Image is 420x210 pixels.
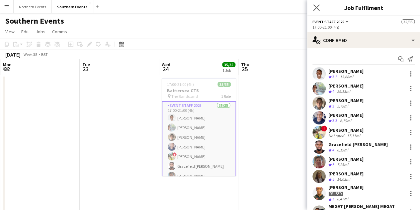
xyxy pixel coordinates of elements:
div: [PERSON_NAME] [328,171,364,177]
span: 4 [332,89,334,94]
div: 7.25mi [336,162,350,168]
span: 1 Role [221,94,231,99]
div: Confirmed [307,32,420,48]
span: Comms [52,29,67,35]
span: 5 [332,162,334,167]
span: 25 [240,65,249,73]
div: [PERSON_NAME] [328,98,364,104]
span: Thu [241,62,249,68]
h1: Southern Events [5,16,64,26]
span: Wed [162,62,170,68]
button: Northern Events [14,0,52,13]
div: 5.79mi [336,104,350,109]
span: The Bandstand [171,94,198,99]
div: 17.11mi [346,133,362,138]
span: 3 [332,196,334,201]
div: 17:00-21:00 (4h) [312,25,415,30]
button: Southern Events [52,0,93,13]
app-job-card: 17:00-21:00 (4h)35/35Battersea CTS The Bandstand1 RoleEvent Staff 202535/3517:00-21:00 (4h)[PERSO... [162,78,236,176]
div: [PERSON_NAME] [328,68,364,74]
h3: Job Fulfilment [307,3,420,12]
span: 17:00-21:00 (4h) [167,82,194,87]
div: Paused [328,191,343,196]
a: View [3,27,17,36]
span: 3.3 [332,118,337,123]
span: View [5,29,15,35]
a: Jobs [33,27,48,36]
span: Event Staff 2025 [312,19,344,24]
span: 3.5 [332,74,337,79]
span: 22 [2,65,12,73]
div: 13.68mi [339,74,355,80]
div: Not rated [328,133,346,138]
span: ! [173,152,177,156]
span: Jobs [36,29,45,35]
span: 35/35 [401,19,415,24]
span: 5 [332,177,334,182]
span: 3 [332,104,334,108]
span: Mon [3,62,12,68]
span: 4 [332,147,334,152]
h3: Battersea CTS [162,88,236,94]
a: Edit [19,27,32,36]
span: Edit [21,29,29,35]
div: 29.13mi [336,89,352,95]
div: [DATE] [5,51,21,58]
span: 23 [81,65,90,73]
div: 6.79mi [339,118,353,124]
div: 1 Job [222,68,235,73]
span: 35/35 [222,62,235,67]
span: ! [321,125,327,131]
div: [PERSON_NAME] [328,112,364,118]
div: 8.47mi [336,196,350,202]
a: Comms [49,27,70,36]
div: 14.03mi [336,177,352,182]
div: [PERSON_NAME] [328,83,364,89]
div: [PERSON_NAME] [328,184,364,190]
div: BST [41,52,48,57]
span: 35/35 [217,82,231,87]
span: Tue [82,62,90,68]
button: Event Staff 2025 [312,19,350,24]
span: 24 [161,65,170,73]
span: Week 38 [22,52,39,57]
div: Gracefield [PERSON_NAME] [328,141,388,147]
div: [PERSON_NAME] [328,127,364,133]
div: [PERSON_NAME] [328,156,364,162]
div: 6.19mi [336,147,350,153]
